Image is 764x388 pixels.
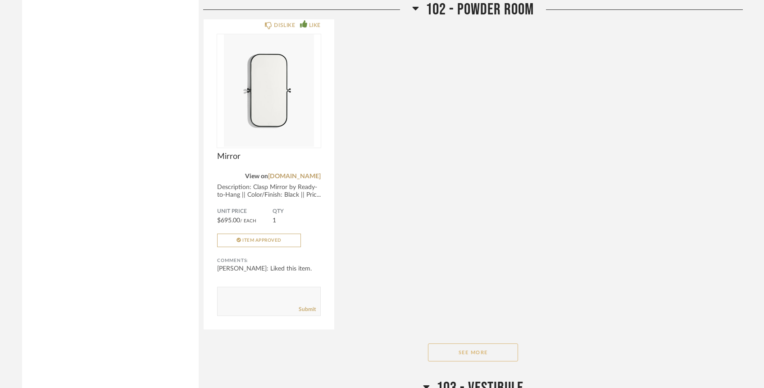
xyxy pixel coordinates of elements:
[242,238,282,243] span: Item Approved
[309,21,321,30] div: LIKE
[274,21,295,30] div: DISLIKE
[217,208,273,215] span: Unit Price
[217,152,321,162] span: Mirror
[217,184,321,199] div: Description: Clasp Mirror by Ready-to-Hang || Color/Finish: Black || Pric...
[273,217,276,224] span: 1
[240,219,256,223] span: / Each
[217,256,321,265] div: Comments:
[428,343,518,361] button: See More
[299,306,316,313] a: Submit
[268,173,321,180] a: [DOMAIN_NAME]
[273,208,321,215] span: QTY
[217,217,240,224] span: $695.00
[217,234,301,247] button: Item Approved
[245,173,268,180] span: View on
[217,34,321,147] img: undefined
[217,264,321,273] div: [PERSON_NAME]: Liked this item.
